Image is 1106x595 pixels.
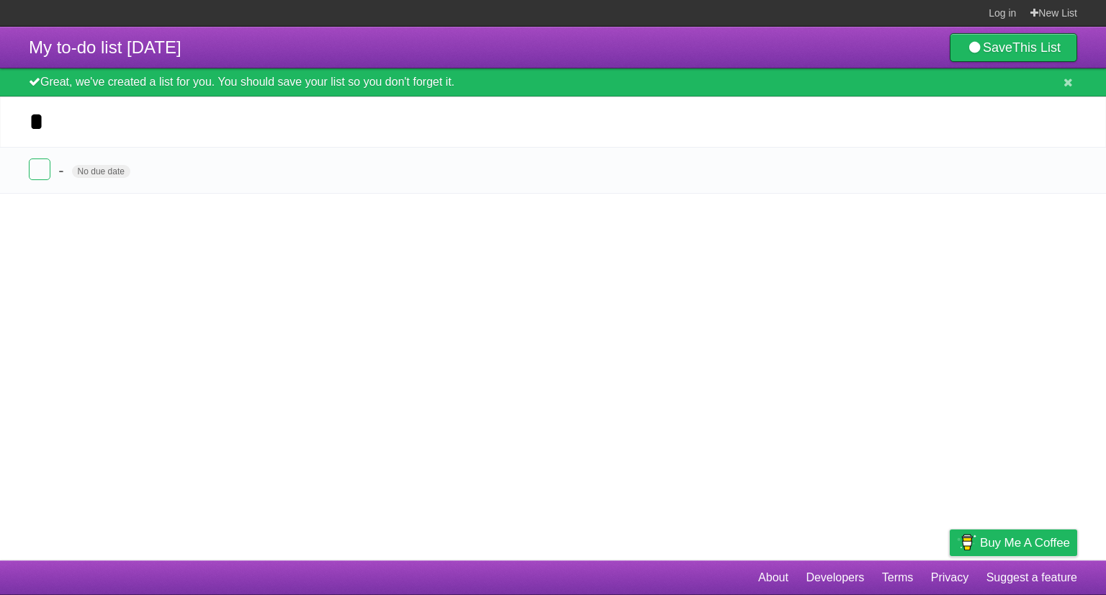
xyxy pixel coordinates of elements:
[950,33,1077,62] a: SaveThis List
[806,564,864,591] a: Developers
[931,564,968,591] a: Privacy
[1012,40,1061,55] b: This List
[980,530,1070,555] span: Buy me a coffee
[72,165,130,178] span: No due date
[58,161,67,179] span: -
[986,564,1077,591] a: Suggest a feature
[29,37,181,57] span: My to-do list [DATE]
[758,564,788,591] a: About
[950,529,1077,556] a: Buy me a coffee
[882,564,914,591] a: Terms
[29,158,50,180] label: Done
[957,530,976,555] img: Buy me a coffee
